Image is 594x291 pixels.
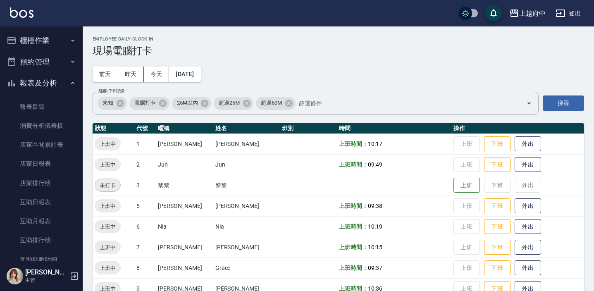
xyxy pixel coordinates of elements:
[144,67,169,82] button: 今天
[3,116,79,135] a: 消費分析儀表板
[451,123,584,134] th: 操作
[213,154,280,175] td: Jun
[484,260,511,276] button: 下班
[339,265,368,271] b: 上班時間：
[134,196,156,216] td: 5
[98,97,127,110] div: 未知
[93,45,584,57] h3: 現場電腦打卡
[256,97,296,110] div: 超過50M
[3,97,79,116] a: 報表目錄
[129,97,169,110] div: 電腦打卡
[134,258,156,278] td: 8
[172,99,203,107] span: 25M以內
[93,36,584,42] h2: Employee Daily Clock In
[134,134,156,154] td: 1
[297,96,512,110] input: 篩選條件
[368,244,382,250] span: 10:15
[515,157,541,172] button: 外出
[484,198,511,214] button: 下班
[118,67,144,82] button: 昨天
[339,223,368,230] b: 上班時間：
[3,154,79,173] a: 店家日報表
[169,67,200,82] button: [DATE]
[519,8,546,19] div: 上越府中
[98,88,124,94] label: 篩選打卡記錄
[134,154,156,175] td: 2
[134,175,156,196] td: 3
[95,222,121,231] span: 上班中
[339,161,368,168] b: 上班時間：
[95,202,121,210] span: 上班中
[515,240,541,255] button: 外出
[552,6,584,21] button: 登出
[484,136,511,152] button: 下班
[129,99,161,107] span: 電腦打卡
[515,260,541,276] button: 外出
[515,219,541,234] button: 外出
[156,123,213,134] th: 暱稱
[484,240,511,255] button: 下班
[506,5,549,22] button: 上越府中
[156,175,213,196] td: 黎黎
[339,203,368,209] b: 上班時間：
[522,97,536,110] button: Open
[339,141,368,147] b: 上班時間：
[453,178,480,193] button: 上班
[368,203,382,209] span: 09:38
[213,216,280,237] td: Nia
[214,99,245,107] span: 超過25M
[25,277,67,284] p: 主管
[3,231,79,250] a: 互助排行榜
[515,198,541,214] button: 外出
[3,212,79,231] a: 互助月報表
[484,219,511,234] button: 下班
[172,97,212,110] div: 25M以內
[3,72,79,94] button: 報表及分析
[484,157,511,172] button: 下班
[10,7,33,18] img: Logo
[156,216,213,237] td: Nia
[213,175,280,196] td: 黎黎
[213,134,280,154] td: [PERSON_NAME]
[156,237,213,258] td: [PERSON_NAME]
[3,135,79,154] a: 店家區間累計表
[156,258,213,278] td: [PERSON_NAME]
[156,134,213,154] td: [PERSON_NAME]
[3,174,79,193] a: 店家排行榜
[339,244,368,250] b: 上班時間：
[368,141,382,147] span: 10:17
[7,268,23,284] img: Person
[93,67,118,82] button: 前天
[213,123,280,134] th: 姓名
[95,160,121,169] span: 上班中
[3,250,79,269] a: 互助點數明細
[280,123,337,134] th: 班別
[213,258,280,278] td: Grace
[95,140,121,148] span: 上班中
[156,196,213,216] td: [PERSON_NAME]
[25,268,67,277] h5: [PERSON_NAME]
[485,5,502,21] button: save
[515,136,541,152] button: 外出
[368,265,382,271] span: 09:37
[256,99,287,107] span: 超過50M
[134,216,156,237] td: 6
[134,123,156,134] th: 代號
[213,196,280,216] td: [PERSON_NAME]
[3,30,79,51] button: 櫃檯作業
[93,123,134,134] th: 狀態
[543,95,584,111] button: 搜尋
[156,154,213,175] td: Jun
[98,99,118,107] span: 未知
[213,237,280,258] td: [PERSON_NAME]
[368,223,382,230] span: 10:19
[95,243,121,252] span: 上班中
[3,51,79,73] button: 預約管理
[368,161,382,168] span: 09:49
[134,237,156,258] td: 7
[3,193,79,212] a: 互助日報表
[95,181,120,190] span: 未打卡
[337,123,451,134] th: 時間
[95,264,121,272] span: 上班中
[214,97,253,110] div: 超過25M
